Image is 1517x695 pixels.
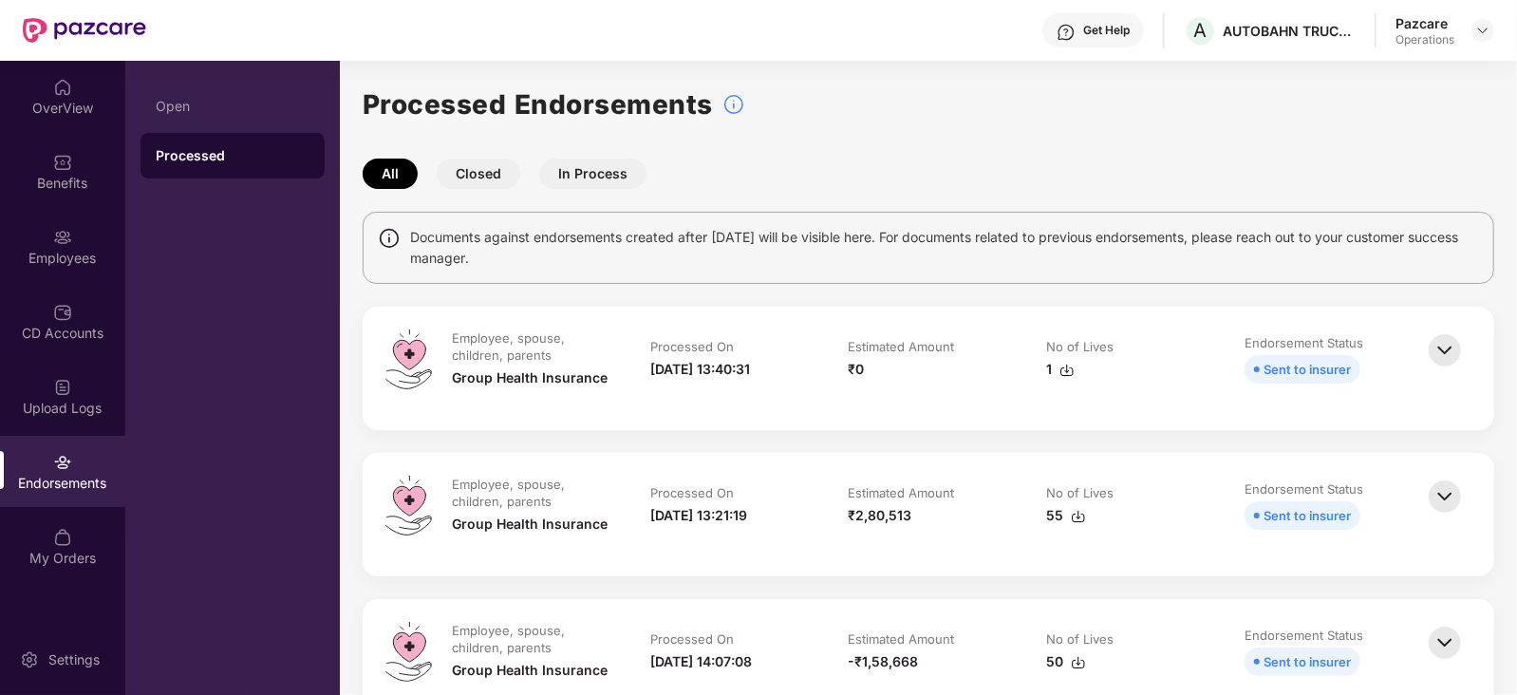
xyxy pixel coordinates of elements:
[1245,627,1363,644] div: Endorsement Status
[849,338,955,355] div: Estimated Amount
[53,453,72,472] img: svg+xml;base64,PHN2ZyBpZD0iRW5kb3JzZW1lbnRzIiB4bWxucz0iaHR0cDovL3d3dy53My5vcmcvMjAwMC9zdmciIHdpZH...
[849,359,865,380] div: ₹0
[1057,23,1076,42] img: svg+xml;base64,PHN2ZyBpZD0iSGVscC0zMngzMiIgeG1sbnM9Imh0dHA6Ly93d3cudzMub3JnLzIwMDAvc3ZnIiB3aWR0aD...
[1424,622,1466,664] img: svg+xml;base64,PHN2ZyBpZD0iQmFjay0zMngzMiIgeG1sbnM9Imh0dHA6Ly93d3cudzMub3JnLzIwMDAvc3ZnIiB3aWR0aD...
[650,630,734,648] div: Processed On
[1046,338,1114,355] div: No of Lives
[650,338,734,355] div: Processed On
[53,153,72,172] img: svg+xml;base64,PHN2ZyBpZD0iQmVuZWZpdHMiIHhtbG5zPSJodHRwOi8vd3d3LnczLm9yZy8yMDAwL3N2ZyIgd2lkdGg9Ij...
[378,227,401,250] img: svg+xml;base64,PHN2ZyBpZD0iSW5mbyIgeG1sbnM9Imh0dHA6Ly93d3cudzMub3JnLzIwMDAvc3ZnIiB3aWR0aD0iMTQiIG...
[1194,19,1208,42] span: A
[1046,484,1114,501] div: No of Lives
[1223,22,1356,40] div: AUTOBAHN TRUCKING
[650,484,734,501] div: Processed On
[385,622,432,682] img: svg+xml;base64,PHN2ZyB4bWxucz0iaHR0cDovL3d3dy53My5vcmcvMjAwMC9zdmciIHdpZHRoPSI0OS4zMiIgaGVpZ2h0PS...
[1264,651,1351,672] div: Sent to insurer
[650,505,747,526] div: [DATE] 13:21:19
[53,303,72,322] img: svg+xml;base64,PHN2ZyBpZD0iQ0RfQWNjb3VudHMiIGRhdGEtbmFtZT0iQ0QgQWNjb3VudHMiIHhtbG5zPSJodHRwOi8vd3...
[849,630,955,648] div: Estimated Amount
[849,651,919,672] div: -₹1,58,668
[410,227,1479,269] span: Documents against endorsements created after [DATE] will be visible here. For documents related t...
[1059,363,1075,378] img: svg+xml;base64,PHN2ZyBpZD0iRG93bmxvYWQtMzJ4MzIiIHhtbG5zPSJodHRwOi8vd3d3LnczLm9yZy8yMDAwL3N2ZyIgd2...
[849,484,955,501] div: Estimated Amount
[452,514,608,535] div: Group Health Insurance
[156,99,309,114] div: Open
[363,84,713,125] h1: Processed Endorsements
[1475,23,1490,38] img: svg+xml;base64,PHN2ZyBpZD0iRHJvcGRvd24tMzJ4MzIiIHhtbG5zPSJodHRwOi8vd3d3LnczLm9yZy8yMDAwL3N2ZyIgd2...
[1071,509,1086,524] img: svg+xml;base64,PHN2ZyBpZD0iRG93bmxvYWQtMzJ4MzIiIHhtbG5zPSJodHRwOi8vd3d3LnczLm9yZy8yMDAwL3N2ZyIgd2...
[722,93,745,116] img: svg+xml;base64,PHN2ZyBpZD0iSW5mb18tXzMyeDMyIiBkYXRhLW5hbWU9IkluZm8gLSAzMngzMiIgeG1sbnM9Imh0dHA6Ly...
[43,650,105,669] div: Settings
[452,660,608,681] div: Group Health Insurance
[1083,23,1130,38] div: Get Help
[1395,32,1454,47] div: Operations
[539,159,646,189] button: In Process
[452,476,609,510] div: Employee, spouse, children, parents
[650,651,752,672] div: [DATE] 14:07:08
[23,18,146,43] img: New Pazcare Logo
[452,622,609,656] div: Employee, spouse, children, parents
[452,367,608,388] div: Group Health Insurance
[1046,359,1075,380] div: 1
[1046,651,1086,672] div: 50
[53,378,72,397] img: svg+xml;base64,PHN2ZyBpZD0iVXBsb2FkX0xvZ3MiIGRhdGEtbmFtZT0iVXBsb2FkIExvZ3MiIHhtbG5zPSJodHRwOi8vd3...
[849,505,912,526] div: ₹2,80,513
[20,650,39,669] img: svg+xml;base64,PHN2ZyBpZD0iU2V0dGluZy0yMHgyMCIgeG1sbnM9Imh0dHA6Ly93d3cudzMub3JnLzIwMDAvc3ZnIiB3aW...
[1071,655,1086,670] img: svg+xml;base64,PHN2ZyBpZD0iRG93bmxvYWQtMzJ4MzIiIHhtbG5zPSJodHRwOi8vd3d3LnczLm9yZy8yMDAwL3N2ZyIgd2...
[1245,480,1363,498] div: Endorsement Status
[53,78,72,97] img: svg+xml;base64,PHN2ZyBpZD0iSG9tZSIgeG1sbnM9Imh0dHA6Ly93d3cudzMub3JnLzIwMDAvc3ZnIiB3aWR0aD0iMjAiIG...
[53,228,72,247] img: svg+xml;base64,PHN2ZyBpZD0iRW1wbG95ZWVzIiB4bWxucz0iaHR0cDovL3d3dy53My5vcmcvMjAwMC9zdmciIHdpZHRoPS...
[452,329,609,364] div: Employee, spouse, children, parents
[1395,14,1454,32] div: Pazcare
[385,329,432,389] img: svg+xml;base64,PHN2ZyB4bWxucz0iaHR0cDovL3d3dy53My5vcmcvMjAwMC9zdmciIHdpZHRoPSI0OS4zMiIgaGVpZ2h0PS...
[156,146,309,165] div: Processed
[1264,505,1351,526] div: Sent to insurer
[1424,329,1466,371] img: svg+xml;base64,PHN2ZyBpZD0iQmFjay0zMngzMiIgeG1sbnM9Imh0dHA6Ly93d3cudzMub3JnLzIwMDAvc3ZnIiB3aWR0aD...
[363,159,418,189] button: All
[1046,505,1086,526] div: 55
[1245,334,1363,351] div: Endorsement Status
[650,359,750,380] div: [DATE] 13:40:31
[1046,630,1114,648] div: No of Lives
[437,159,520,189] button: Closed
[1424,476,1466,517] img: svg+xml;base64,PHN2ZyBpZD0iQmFjay0zMngzMiIgeG1sbnM9Imh0dHA6Ly93d3cudzMub3JnLzIwMDAvc3ZnIiB3aWR0aD...
[1264,359,1351,380] div: Sent to insurer
[53,528,72,547] img: svg+xml;base64,PHN2ZyBpZD0iTXlfT3JkZXJzIiBkYXRhLW5hbWU9Ik15IE9yZGVycyIgeG1sbnM9Imh0dHA6Ly93d3cudz...
[385,476,432,535] img: svg+xml;base64,PHN2ZyB4bWxucz0iaHR0cDovL3d3dy53My5vcmcvMjAwMC9zdmciIHdpZHRoPSI0OS4zMiIgaGVpZ2h0PS...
